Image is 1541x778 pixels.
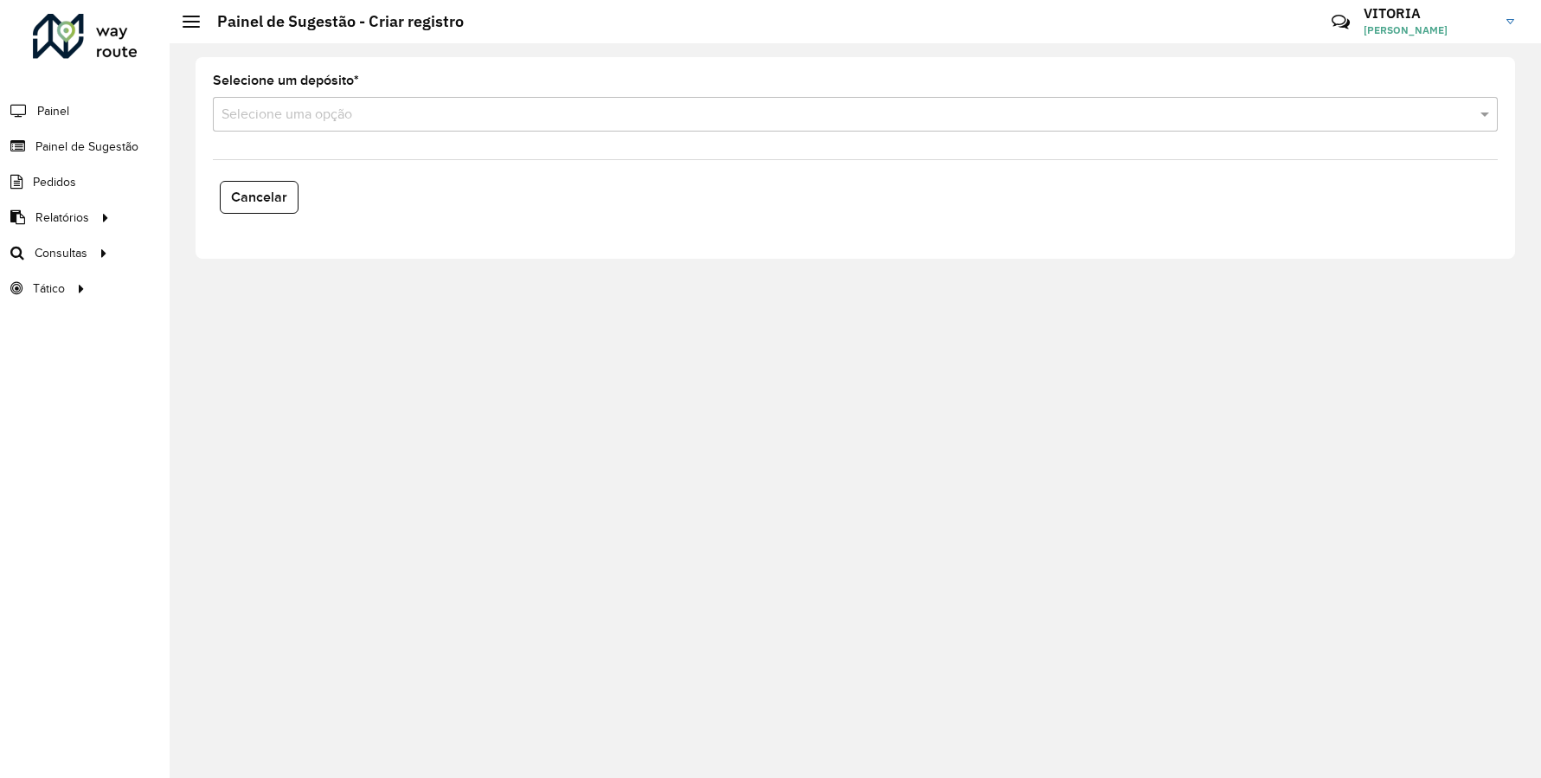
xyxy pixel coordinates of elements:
[33,280,65,298] span: Tático
[220,181,299,214] button: Cancelar
[1364,23,1493,38] span: [PERSON_NAME]
[1322,3,1359,41] a: Contato Rápido
[1364,5,1493,22] h3: VITORIA
[35,244,87,262] span: Consultas
[37,102,69,120] span: Painel
[231,190,287,204] span: Cancelar
[33,173,76,191] span: Pedidos
[200,12,464,31] h2: Painel de Sugestão - Criar registro
[35,209,89,227] span: Relatórios
[213,70,359,91] label: Selecione um depósito
[35,138,138,156] span: Painel de Sugestão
